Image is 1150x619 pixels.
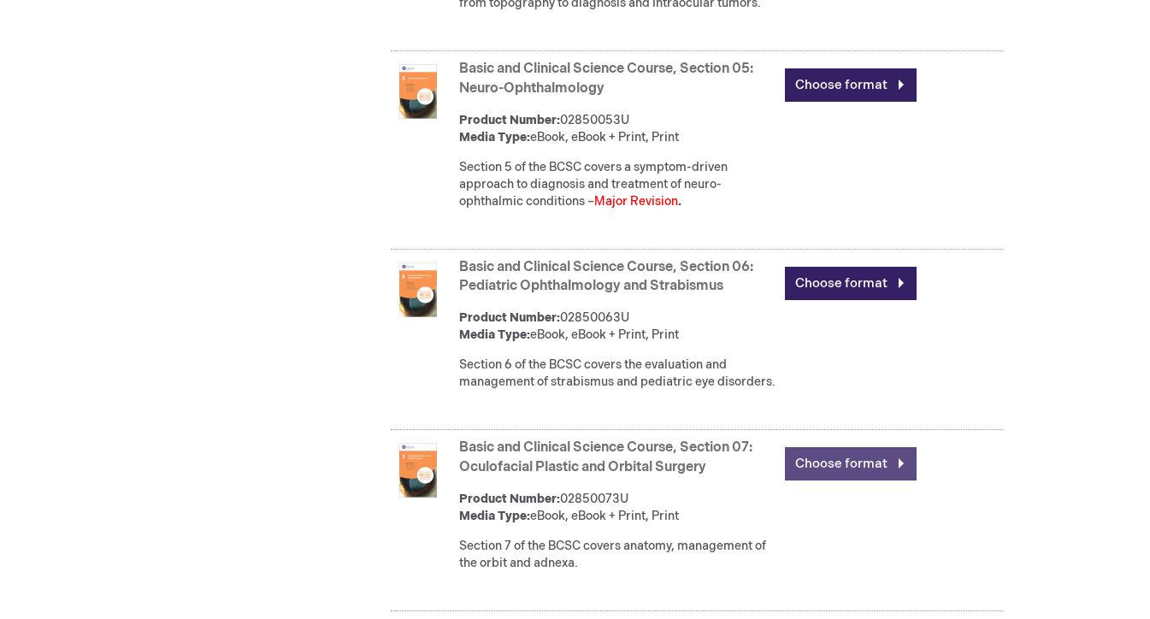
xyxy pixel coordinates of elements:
a: Basic and Clinical Science Course, Section 07: Oculofacial Plastic and Orbital Surgery [459,439,752,475]
strong: Product Number: [459,310,560,325]
strong: Media Type: [459,509,530,523]
img: Basic and Clinical Science Course, Section 06: Pediatric Ophthalmology and Strabismus [391,262,445,317]
img: Basic and Clinical Science Course, Section 07: Oculofacial Plastic and Orbital Surgery [391,443,445,498]
a: Basic and Clinical Science Course, Section 06: Pediatric Ophthalmology and Strabismus [459,259,753,295]
strong: Product Number: [459,492,560,506]
strong: Media Type: [459,130,530,144]
div: Section 5 of the BCSC covers a symptom-driven approach to diagnosis and treatment of neuro-ophtha... [459,159,776,210]
div: Section 7 of the BCSC covers anatomy, management of the orbit and adnexa. [459,538,776,572]
strong: Product Number: [459,113,560,127]
div: 02850053U eBook, eBook + Print, Print [459,112,776,146]
div: Section 6 of the BCSC covers the evaluation and management of strabismus and pediatric eye disord... [459,357,776,391]
img: Basic and Clinical Science Course, Section 05: Neuro-Ophthalmology [391,64,445,119]
a: Choose format [785,267,917,300]
strong: Media Type: [459,327,530,342]
div: 02850063U eBook, eBook + Print, Print [459,309,776,344]
div: 02850073U eBook, eBook + Print, Print [459,491,776,525]
strong: . [678,194,681,209]
a: Choose format [785,447,917,480]
a: Basic and Clinical Science Course, Section 05: Neuro-Ophthalmology [459,61,753,97]
a: Choose format [785,68,917,102]
font: Major Revision [594,194,678,209]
